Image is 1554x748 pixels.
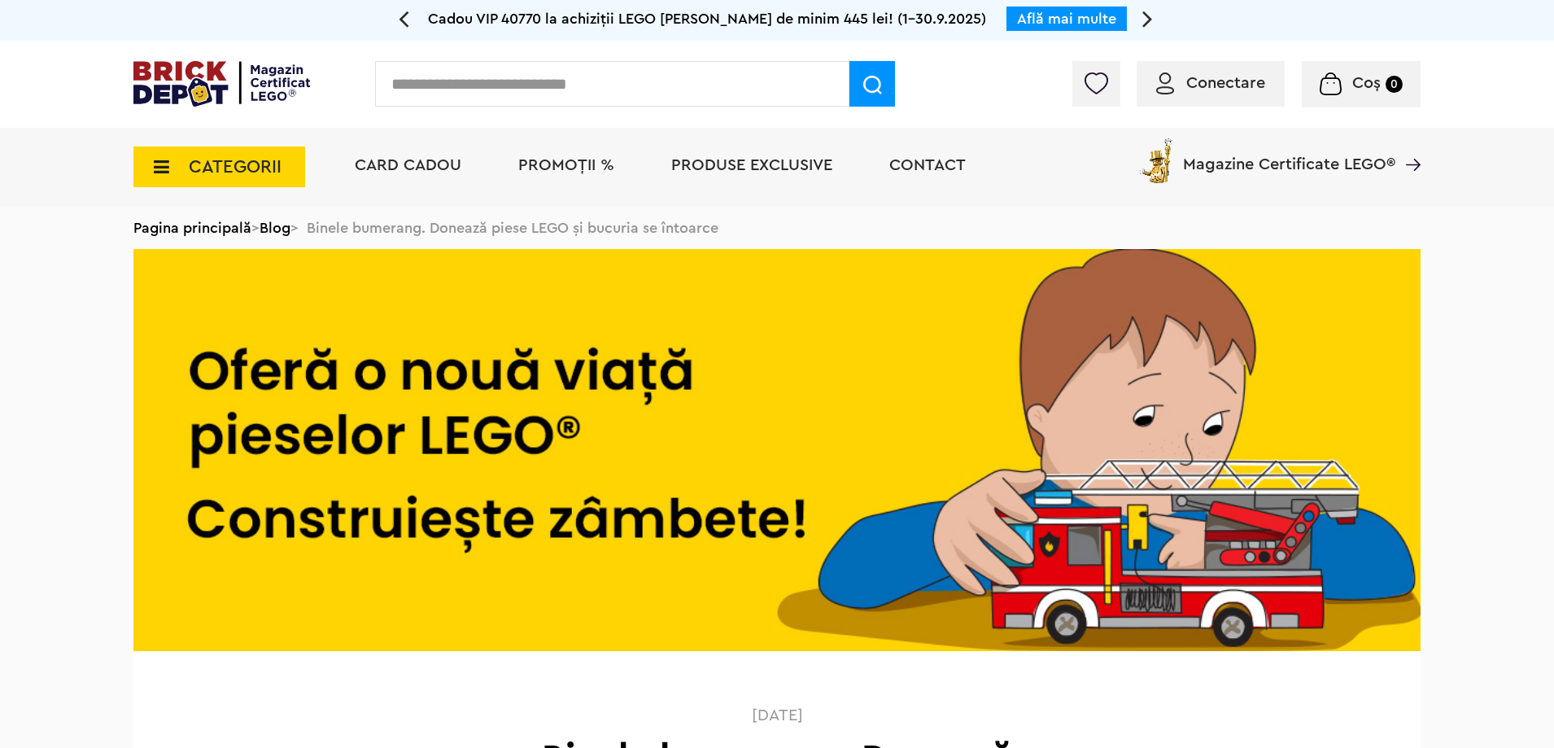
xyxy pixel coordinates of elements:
div: > > Binele bumerang. Donează piese LEGO și bucuria se întoarce [133,207,1421,249]
span: CATEGORII [189,158,282,176]
span: Coș [1352,75,1381,91]
a: Conectare [1156,75,1265,91]
a: PROMOȚII % [518,157,614,173]
span: Magazine Certificate LEGO® [1183,135,1395,173]
a: Magazine Certificate LEGO® [1395,135,1421,151]
a: Află mai multe [1017,11,1116,26]
a: Pagina principală [133,221,251,235]
a: Blog [260,221,290,235]
a: Contact [889,157,966,173]
div: [DATE] [413,706,1141,724]
a: Produse exclusive [671,157,832,173]
a: Card Cadou [355,157,461,173]
span: Conectare [1186,75,1265,91]
span: Cadou VIP 40770 la achiziții LEGO [PERSON_NAME] de minim 445 lei! (1-30.9.2025) [428,11,986,26]
small: 0 [1386,76,1403,93]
